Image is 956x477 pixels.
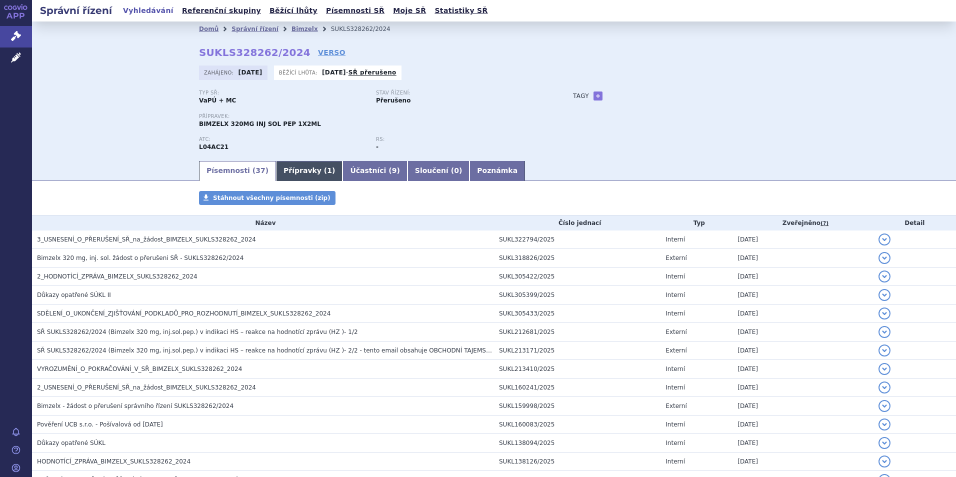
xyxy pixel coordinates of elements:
button: detail [878,270,890,282]
strong: SUKLS328262/2024 [199,46,310,58]
span: Interní [665,273,685,280]
p: Typ SŘ: [199,90,366,96]
strong: VaPÚ + MC [199,97,236,104]
h2: Správní řízení [32,3,120,17]
a: Písemnosti SŘ [323,4,387,17]
td: [DATE] [732,323,873,341]
button: detail [878,437,890,449]
span: 9 [392,166,397,174]
td: SUKL138126/2025 [494,452,660,471]
button: detail [878,363,890,375]
button: detail [878,307,890,319]
p: ATC: [199,136,366,142]
th: Číslo jednací [494,215,660,230]
strong: [DATE] [322,69,346,76]
button: detail [878,233,890,245]
td: [DATE] [732,452,873,471]
span: Interní [665,236,685,243]
strong: [DATE] [238,69,262,76]
span: 2_USNESENÍ_O_PŘERUŠENÍ_SŘ_na_žádost_BIMZELX_SUKLS328262_2024 [37,384,256,391]
td: SUKL160083/2025 [494,415,660,434]
th: Název [32,215,494,230]
td: SUKL213171/2025 [494,341,660,360]
span: Interní [665,384,685,391]
td: SUKL305399/2025 [494,286,660,304]
span: 1 [327,166,332,174]
td: [DATE] [732,360,873,378]
a: Písemnosti (37) [199,161,276,181]
button: detail [878,381,890,393]
th: Detail [873,215,956,230]
td: [DATE] [732,415,873,434]
span: Interní [665,458,685,465]
span: Interní [665,421,685,428]
td: [DATE] [732,378,873,397]
span: Interní [665,439,685,446]
p: Stav řízení: [376,90,543,96]
td: SUKL318826/2025 [494,249,660,267]
strong: Přerušeno [376,97,410,104]
button: detail [878,400,890,412]
span: Běžící lhůta: [279,68,319,76]
td: SUKL159998/2025 [494,397,660,415]
a: Správní řízení [231,25,278,32]
button: detail [878,455,890,467]
button: detail [878,289,890,301]
td: [DATE] [732,286,873,304]
td: [DATE] [732,434,873,452]
span: Bimzelx 320 mg, inj. sol. žádost o přerušeni SŘ - SUKLS328262/2024 [37,254,243,261]
a: VERSO [318,47,345,57]
a: + [593,91,602,100]
td: SUKL213410/2025 [494,360,660,378]
span: SDĚLENÍ_O_UKONČENÍ_ZJIŠŤOVÁNÍ_PODKLADŮ_PRO_ROZHODNUTÍ_BIMZELX_SUKLS328262_2024 [37,310,330,317]
a: Účastníci (9) [342,161,407,181]
button: detail [878,418,890,430]
span: Externí [665,328,686,335]
a: Poznámka [469,161,525,181]
h3: Tagy [573,90,589,102]
a: Přípravky (1) [276,161,342,181]
a: SŘ přerušeno [348,69,396,76]
span: VYROZUMĚNÍ_O_POKRAČOVÁNÍ_V_SŘ_BIMZELX_SUKLS328262_2024 [37,365,242,372]
span: Externí [665,254,686,261]
span: Externí [665,347,686,354]
td: SUKL305422/2025 [494,267,660,286]
button: detail [878,344,890,356]
a: Statistiky SŘ [431,4,490,17]
span: 37 [255,166,265,174]
a: Stáhnout všechny písemnosti (zip) [199,191,335,205]
td: [DATE] [732,397,873,415]
span: Důkazy opatřené SÚKL II [37,291,111,298]
td: [DATE] [732,267,873,286]
td: SUKL305433/2025 [494,304,660,323]
td: [DATE] [732,304,873,323]
button: detail [878,326,890,338]
span: BIMZELX 320MG INJ SOL PEP 1X2ML [199,120,321,127]
p: - [322,68,396,76]
span: Interní [665,291,685,298]
span: Stáhnout všechny písemnosti (zip) [213,194,330,201]
th: Zveřejněno [732,215,873,230]
span: 3_USNESENÍ_O_PŘERUŠENÍ_SŘ_na_žádost_BIMZELX_SUKLS328262_2024 [37,236,256,243]
a: Sloučení (0) [407,161,469,181]
strong: BIMEKIZUMAB [199,143,228,150]
button: detail [878,252,890,264]
td: [DATE] [732,230,873,249]
p: RS: [376,136,543,142]
span: Zahájeno: [204,68,235,76]
span: Externí [665,402,686,409]
td: SUKL138094/2025 [494,434,660,452]
span: Interní [665,310,685,317]
td: SUKL212681/2025 [494,323,660,341]
span: Pověření UCB s.r.o. - Pošívalová od 28.04.2025 [37,421,163,428]
a: Domů [199,25,218,32]
span: HODNOTÍCÍ_ZPRÁVA_BIMZELX_SUKLS328262_2024 [37,458,190,465]
strong: - [376,143,378,150]
span: Interní [665,365,685,372]
a: Bimzelx [291,25,318,32]
th: Typ [660,215,732,230]
p: Přípravek: [199,113,553,119]
a: Referenční skupiny [179,4,264,17]
span: SŘ SUKLS328262/2024 (Bimzelx 320 mg, inj.sol.pep.) v indikaci HS – reakce na hodnotící zprávu (HZ... [37,347,495,354]
td: SUKL160241/2025 [494,378,660,397]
